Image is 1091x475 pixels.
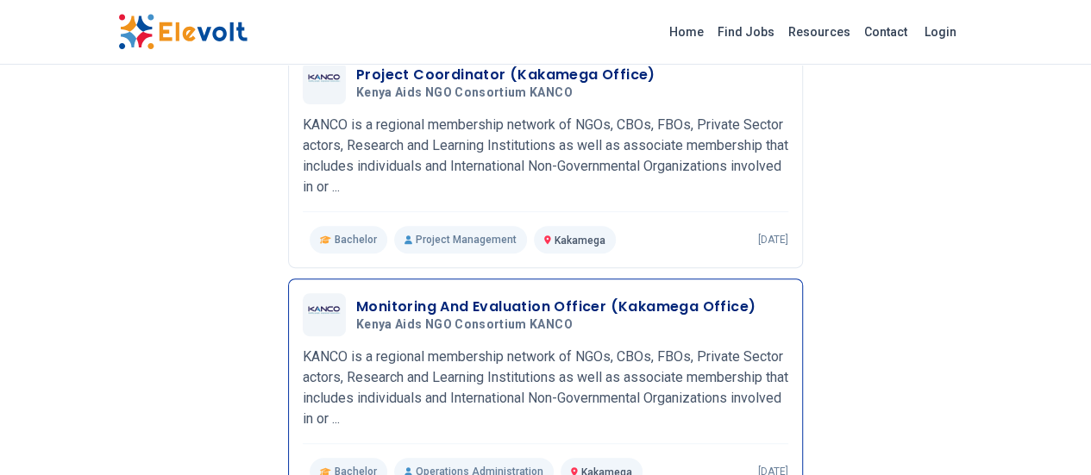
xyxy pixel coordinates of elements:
p: Project Management [394,226,527,253]
p: [DATE] [758,233,788,247]
a: Contact [857,18,914,46]
a: Kenya Aids NGO Consortium KANCOProject Coordinator (Kakamega Office)Kenya Aids NGO Consortium KAN... [303,61,788,253]
a: Find Jobs [711,18,781,46]
img: Elevolt [118,14,248,50]
span: Bachelor [335,233,377,247]
iframe: Chat Widget [1005,392,1091,475]
span: Kakamega [555,234,605,247]
p: KANCO is a regional membership network of NGOs, CBOs, FBOs, Private Sector actors, Research and L... [303,115,788,197]
h3: Project Coordinator (Kakamega Office) [356,65,655,85]
p: KANCO is a regional membership network of NGOs, CBOs, FBOs, Private Sector actors, Research and L... [303,347,788,429]
h3: Monitoring And Evaluation Officer (Kakamega Office) [356,297,756,317]
a: Resources [781,18,857,46]
span: Kenya Aids NGO Consortium KANCO [356,85,573,101]
img: Kenya Aids NGO Consortium KANCO [307,306,342,323]
span: Kenya Aids NGO Consortium KANCO [356,317,573,333]
a: Login [914,15,967,49]
a: Home [662,18,711,46]
img: Kenya Aids NGO Consortium KANCO [307,74,342,91]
